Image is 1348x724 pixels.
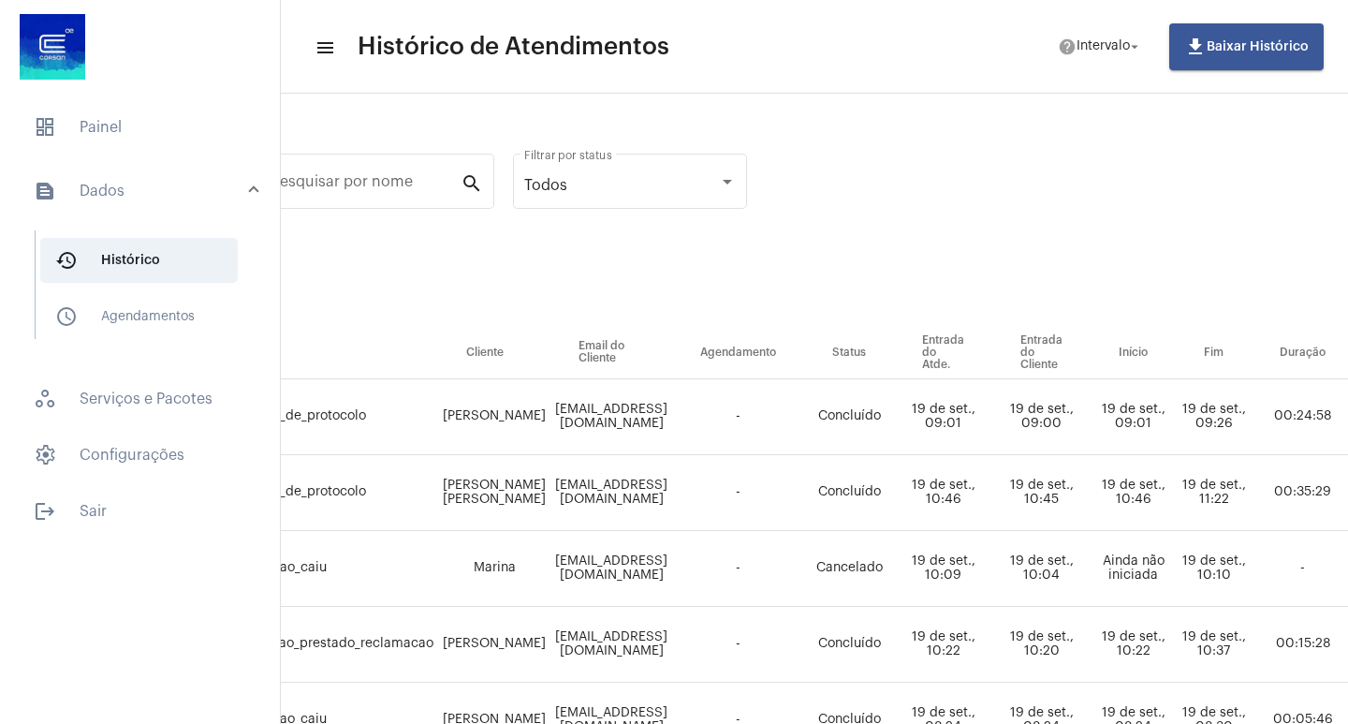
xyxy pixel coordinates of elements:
[15,9,90,84] img: d4669ae0-8c07-2337-4f67-34b0df7f5ae4.jpeg
[11,221,280,365] div: sidenav iconDados
[550,327,672,379] th: Email do Cliente
[550,455,672,531] td: [EMAIL_ADDRESS][DOMAIN_NAME]
[210,485,366,498] span: informacao_de_protocolo
[992,327,1091,379] th: Entrada do Cliente
[34,116,56,139] span: sidenav icon
[1091,455,1176,531] td: 19 de set., 10:46
[804,455,894,531] td: Concluído
[19,489,261,534] span: Sair
[1176,531,1252,607] td: 19 de set., 10:10
[894,607,992,683] td: 19 de set., 10:22
[438,455,550,531] td: [PERSON_NAME] [PERSON_NAME]
[672,379,804,455] td: -
[19,105,261,150] span: Painel
[438,327,550,379] th: Cliente
[438,379,550,455] td: [PERSON_NAME]
[1126,38,1143,55] mat-icon: arrow_drop_down
[34,180,250,202] mat-panel-title: Dados
[550,531,672,607] td: [EMAIL_ADDRESS][DOMAIN_NAME]
[894,531,992,607] td: 19 de set., 10:09
[315,37,333,59] mat-icon: sidenav icon
[34,388,56,410] span: sidenav icon
[550,607,672,683] td: [EMAIL_ADDRESS][DOMAIN_NAME]
[1169,23,1324,70] button: Baixar Histórico
[1077,40,1130,53] span: Intervalo
[894,379,992,455] td: 19 de set., 09:01
[992,607,1091,683] td: 19 de set., 10:20
[138,327,438,379] th: Solicitação
[1058,37,1077,56] mat-icon: help
[804,379,894,455] td: Concluído
[672,531,804,607] td: -
[1091,607,1176,683] td: 19 de set., 10:22
[894,327,992,379] th: Entrada do Atde.
[19,433,261,478] span: Configurações
[804,327,894,379] th: Status
[271,177,461,194] input: Pesquisar por nome
[550,379,672,455] td: [EMAIL_ADDRESS][DOMAIN_NAME]
[894,455,992,531] td: 19 de set., 10:46
[55,249,78,272] mat-icon: sidenav icon
[358,32,669,62] span: Histórico de Atendimentos
[1176,607,1252,683] td: 19 de set., 10:37
[1091,327,1176,379] th: Início
[438,531,550,607] td: Marina
[524,178,567,193] span: Todos
[992,455,1091,531] td: 19 de set., 10:45
[19,377,261,421] span: Serviços e Pacotes
[672,607,804,683] td: -
[1047,28,1154,66] button: Intervalo
[34,500,56,523] mat-icon: sidenav icon
[672,455,804,531] td: -
[40,238,238,283] span: Histórico
[804,607,894,683] td: Concluído
[804,531,894,607] td: Cancelado
[1176,327,1252,379] th: Fim
[992,531,1091,607] td: 19 de set., 10:04
[40,294,238,339] span: Agendamentos
[210,409,366,422] span: informacao_de_protocolo
[142,637,433,650] span: servico_solicitado_e_nao_prestado_reclamacao
[672,327,804,379] th: Agendamento
[34,444,56,466] span: sidenav icon
[1091,531,1176,607] td: Ainda não iniciada
[438,607,550,683] td: [PERSON_NAME]
[1184,40,1309,53] span: Baixar Histórico
[1176,455,1252,531] td: 19 de set., 11:22
[461,171,483,194] mat-icon: search
[55,305,78,328] mat-icon: sidenav icon
[249,561,327,574] span: ligacao_caiu
[1184,36,1207,58] mat-icon: file_download
[1176,379,1252,455] td: 19 de set., 09:26
[992,379,1091,455] td: 19 de set., 09:00
[11,161,280,221] mat-expansion-panel-header: sidenav iconDados
[1091,379,1176,455] td: 19 de set., 09:01
[34,180,56,202] mat-icon: sidenav icon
